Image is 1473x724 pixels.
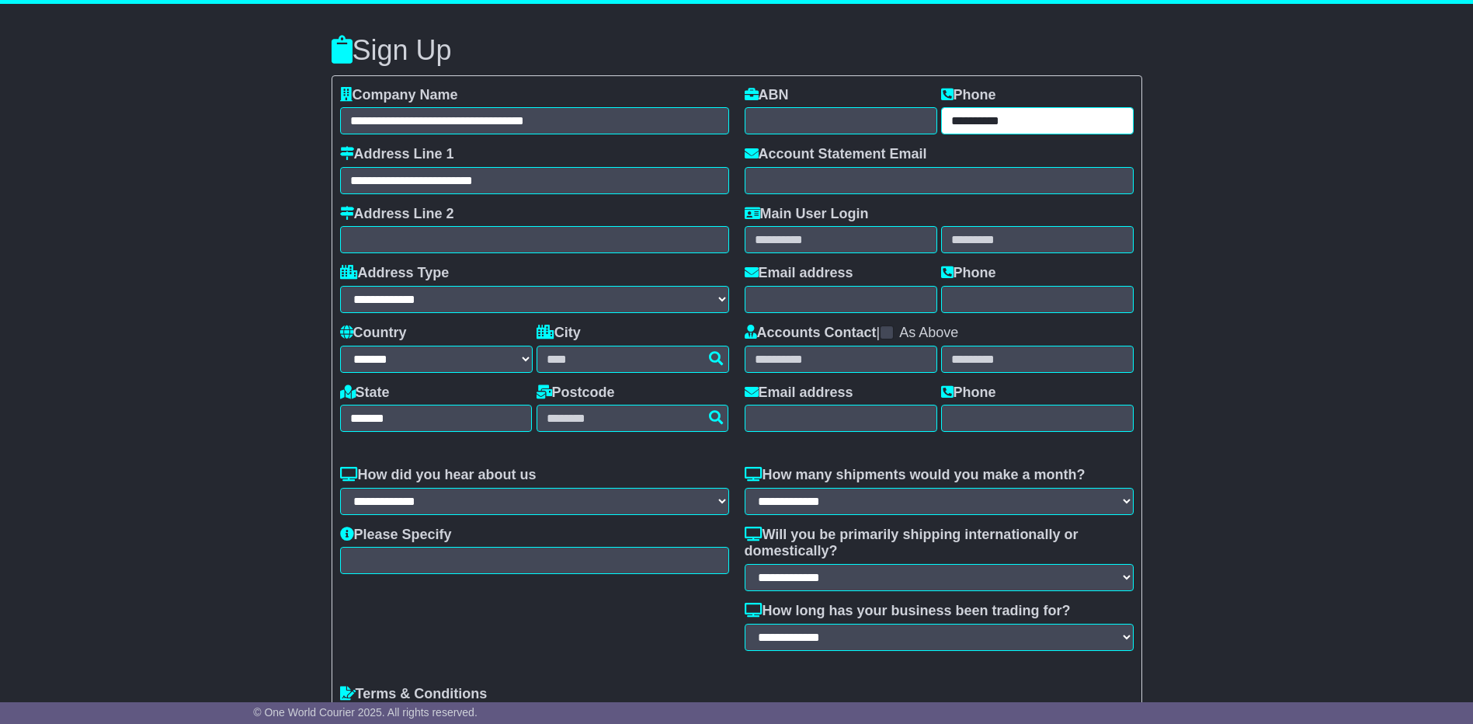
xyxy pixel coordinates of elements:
span: © One World Courier 2025. All rights reserved. [253,706,478,719]
label: How long has your business been trading for? [745,603,1071,620]
label: Please Specify [340,527,452,544]
label: Will you be primarily shipping internationally or domestically? [745,527,1134,560]
label: Accounts Contact [745,325,877,342]
label: Phone [941,265,996,282]
label: Email address [745,265,853,282]
label: ABN [745,87,789,104]
h3: Sign Up [332,35,1142,66]
label: Email address [745,385,853,402]
label: Country [340,325,407,342]
label: How did you hear about us [340,467,537,484]
label: Terms & Conditions [340,686,488,703]
div: | [745,325,1134,346]
label: Phone [941,385,996,402]
label: Phone [941,87,996,104]
label: Account Statement Email [745,146,927,163]
label: Address Line 2 [340,206,454,223]
label: Main User Login [745,206,869,223]
label: State [340,385,390,402]
label: Postcode [537,385,615,402]
label: How many shipments would you make a month? [745,467,1086,484]
label: City [537,325,581,342]
label: Company Name [340,87,458,104]
label: Address Type [340,265,450,282]
label: As Above [899,325,958,342]
label: Address Line 1 [340,146,454,163]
